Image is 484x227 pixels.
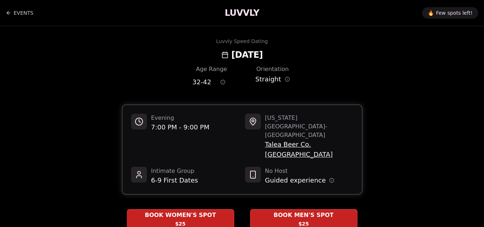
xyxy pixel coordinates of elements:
span: Intimate Group [151,167,198,175]
div: Luvvly Speed Dating [216,38,268,45]
span: 6-9 First Dates [151,175,198,185]
button: Host information [329,178,334,183]
span: Few spots left! [436,9,473,16]
span: BOOK MEN'S SPOT [272,211,335,219]
span: 32 - 42 [192,77,211,87]
span: BOOK WOMEN'S SPOT [143,211,217,219]
span: 🔥 [428,9,434,16]
span: [US_STATE][GEOGRAPHIC_DATA] - [GEOGRAPHIC_DATA] [265,114,353,139]
h2: [DATE] [231,49,263,61]
div: Orientation [254,65,292,74]
button: Orientation information [285,77,290,82]
a: LUVVLY [225,7,259,19]
span: 7:00 PM - 9:00 PM [151,122,210,132]
span: No Host [265,167,335,175]
span: Talea Beer Co. [GEOGRAPHIC_DATA] [265,139,353,160]
span: Guided experience [265,175,326,185]
a: Back to events [6,6,33,20]
span: Straight [255,74,281,84]
div: Age Range [192,65,230,74]
span: Evening [151,114,210,122]
button: Age range information [215,74,231,90]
